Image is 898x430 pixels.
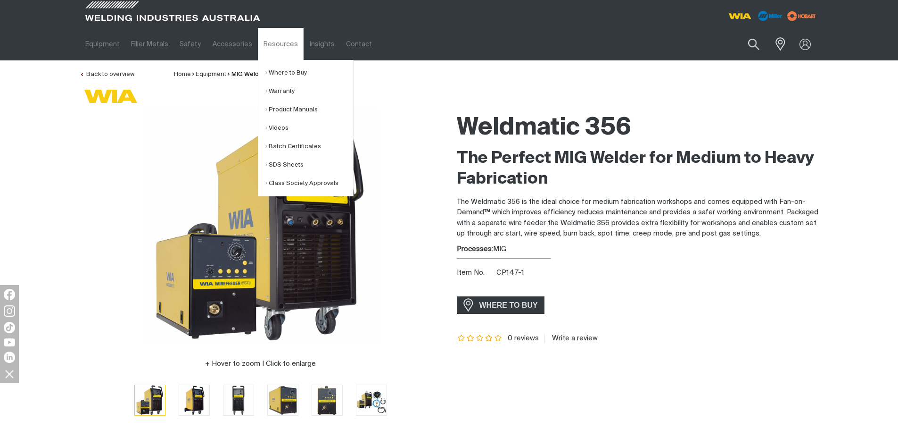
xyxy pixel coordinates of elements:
[457,296,545,314] a: WHERE TO BUY
[134,385,165,416] button: Go to slide 1
[135,385,165,415] img: Weldmatic 356
[457,148,819,190] h2: The Perfect MIG Welder for Medium to Heavy Fabrication
[265,174,353,193] a: Class Society Approvals
[174,28,206,60] a: Safety
[143,108,379,344] img: Weldmatic 356
[4,305,15,317] img: Instagram
[265,156,353,174] a: SDS Sheets
[4,352,15,363] img: LinkedIn
[457,113,819,143] h1: Weldmatic 356
[265,137,353,156] a: Batch Certificates
[258,60,354,196] ul: Resources Submenu
[473,298,544,313] span: WHERE TO BUY
[304,28,340,60] a: Insights
[268,385,298,415] img: Weldmatic 356
[356,385,387,415] img: Weldmatic 356
[457,268,495,278] span: Item No.
[4,338,15,346] img: YouTube
[179,385,210,416] button: Go to slide 2
[174,71,191,77] a: Home
[265,119,353,137] a: Videos
[4,289,15,300] img: Facebook
[356,385,387,416] button: Go to slide 6
[80,71,134,77] a: Back to overview of MIG Welders
[199,358,321,370] button: Hover to zoom | Click to enlarge
[265,64,353,82] a: Where to Buy
[496,269,524,276] span: CP147-1
[340,28,378,60] a: Contact
[1,366,17,382] img: hide socials
[207,28,258,60] a: Accessories
[265,101,353,119] a: Product Manuals
[738,33,770,55] button: Search products
[4,322,15,333] img: TikTok
[223,385,254,415] img: Weldmatic 356
[725,33,769,55] input: Product name or item number...
[258,28,304,60] a: Resources
[125,28,174,60] a: Filler Metals
[508,335,539,342] span: 0 reviews
[457,244,819,255] div: MIG
[457,197,819,239] p: The Weldmatic 356 is the ideal choice for medium fabrication workshops and comes equipped with Fa...
[174,70,268,79] nav: Breadcrumb
[80,28,125,60] a: Equipment
[223,385,254,416] button: Go to slide 3
[457,245,493,253] strong: Processes:
[312,385,342,415] img: Weldmatic 356
[231,71,268,77] a: MIG Welders
[312,385,343,416] button: Go to slide 5
[784,9,819,23] img: miller
[457,335,503,342] span: Rating: {0}
[179,385,209,415] img: Weldmatic 356
[544,334,598,343] a: Write a review
[265,82,353,101] a: Warranty
[80,28,634,60] nav: Main
[196,71,226,77] a: Equipment
[267,385,298,416] button: Go to slide 4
